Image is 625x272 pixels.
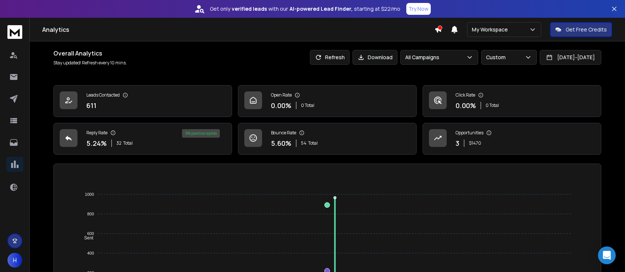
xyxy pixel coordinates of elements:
[7,253,22,268] button: H
[238,123,417,155] a: Bounce Rate5.60%54Total
[353,50,397,65] button: Download
[456,138,459,148] p: 3
[486,103,499,108] p: 0 Total
[301,140,307,146] span: 54
[87,251,94,255] tspan: 400
[182,129,220,138] div: 9 % positive replies
[469,140,481,146] p: $ 1470
[271,92,292,98] p: Open Rate
[86,92,120,98] p: Leads Contacted
[423,123,601,155] a: Opportunities3$1470
[87,231,94,236] tspan: 600
[456,92,475,98] p: Click Rate
[271,100,291,111] p: 0.00 %
[290,5,353,13] strong: AI-powered Lead Finder,
[368,54,393,61] p: Download
[53,123,232,155] a: Reply Rate5.24%32Total9% positive replies
[550,22,612,37] button: Get Free Credits
[271,130,296,136] p: Bounce Rate
[53,60,127,66] p: Stay updated! Refresh every 10 mins.
[7,25,22,39] img: logo
[406,3,431,15] button: Try Now
[271,138,291,148] p: 5.60 %
[456,130,483,136] p: Opportunities
[210,5,400,13] p: Get only with our starting at $22/mo
[86,130,108,136] p: Reply Rate
[85,192,94,197] tspan: 1000
[301,103,314,108] p: 0 Total
[456,100,476,111] p: 0.00 %
[325,54,345,61] p: Refresh
[232,5,267,13] strong: verified leads
[53,49,127,58] h1: Overall Analytics
[405,54,442,61] p: All Campaigns
[86,100,96,111] p: 611
[472,26,511,33] p: My Workspace
[310,50,350,65] button: Refresh
[566,26,607,33] p: Get Free Credits
[79,235,93,241] span: Sent
[598,246,616,264] div: Open Intercom Messenger
[308,140,318,146] span: Total
[238,85,417,117] a: Open Rate0.00%0 Total
[540,50,601,65] button: [DATE]-[DATE]
[123,140,133,146] span: Total
[409,5,429,13] p: Try Now
[86,138,107,148] p: 5.24 %
[87,212,94,216] tspan: 800
[116,140,122,146] span: 32
[42,25,434,34] h1: Analytics
[486,54,509,61] p: Custom
[423,85,601,117] a: Click Rate0.00%0 Total
[53,85,232,117] a: Leads Contacted611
